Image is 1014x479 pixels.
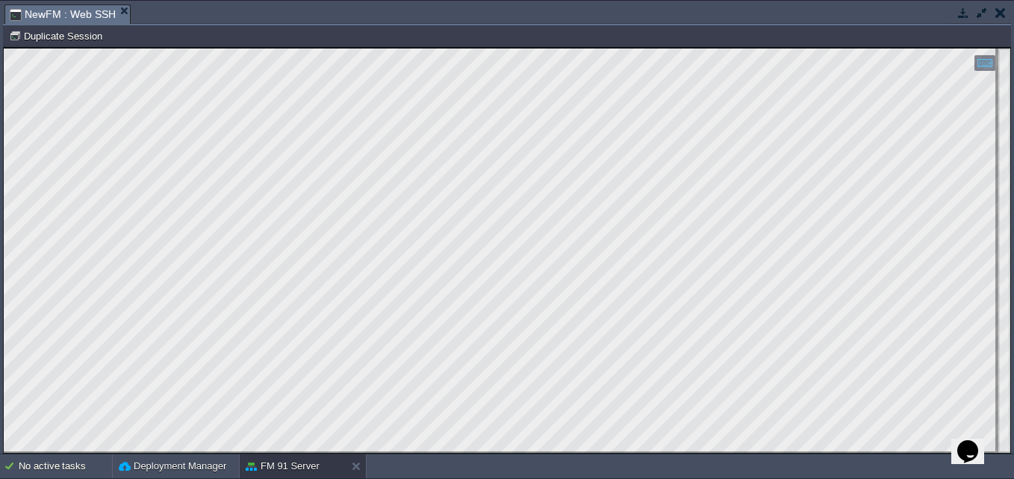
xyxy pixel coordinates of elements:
iframe: chat widget [951,419,999,464]
button: FM 91 Server [246,459,320,474]
button: Deployment Manager [119,459,226,474]
div: No active tasks [19,454,112,478]
button: Duplicate Session [9,29,107,43]
span: NewFM : Web SSH [10,5,116,24]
